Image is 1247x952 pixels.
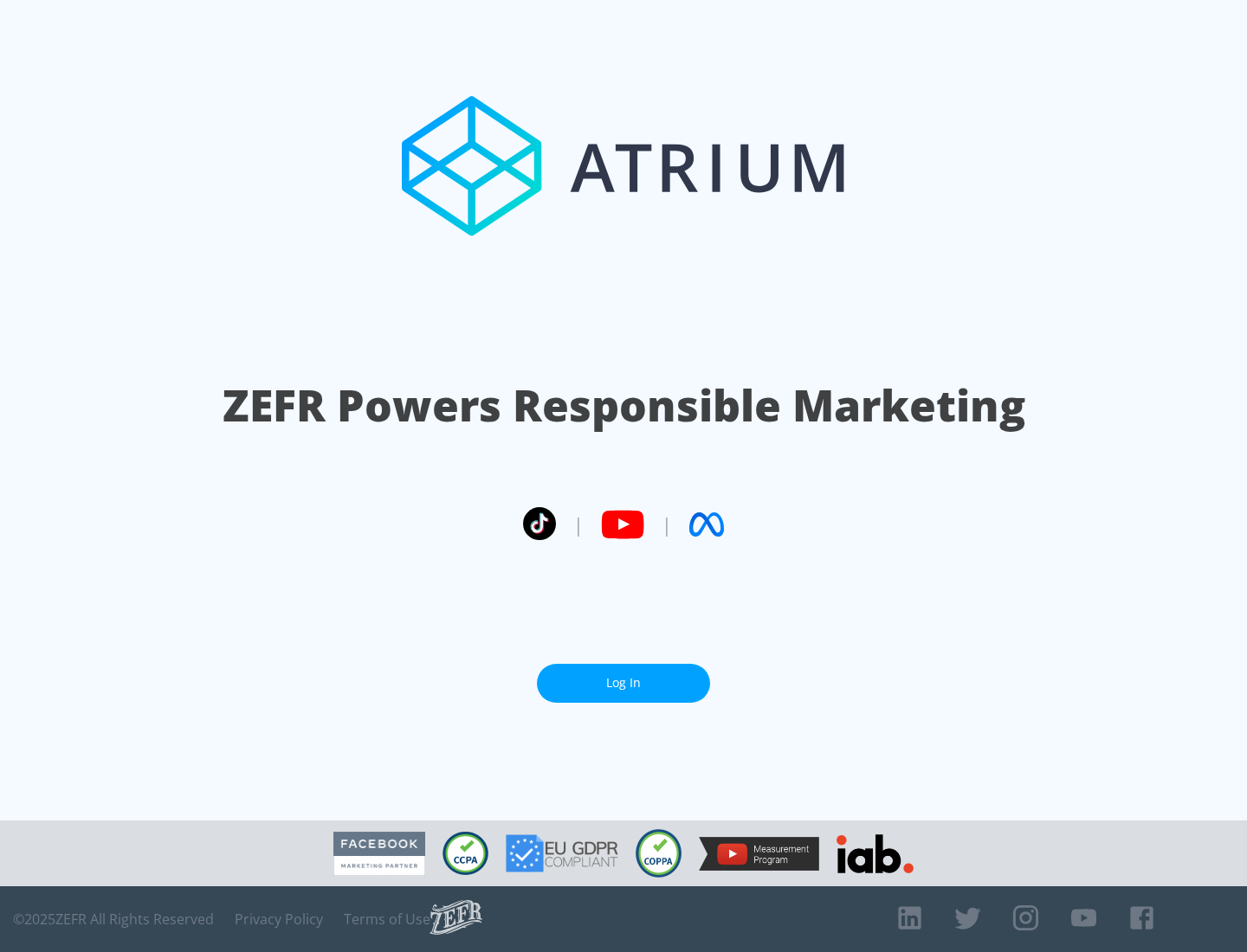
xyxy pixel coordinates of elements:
span: | [662,511,672,537]
img: Facebook Marketing Partner [333,832,425,876]
h1: ZEFR Powers Responsible Marketing [223,376,1025,435]
img: YouTube Measurement Program [699,837,819,871]
a: Log In [537,664,710,703]
span: © 2025 ZEFR All Rights Reserved [13,910,214,928]
img: GDPR Compliant [506,834,618,872]
img: CCPA Compliant [443,832,488,875]
span: | [573,511,584,537]
a: Terms of Use [344,910,430,928]
a: Privacy Policy [235,910,323,928]
img: COPPA Compliant [636,829,682,878]
img: IAB [837,834,914,873]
